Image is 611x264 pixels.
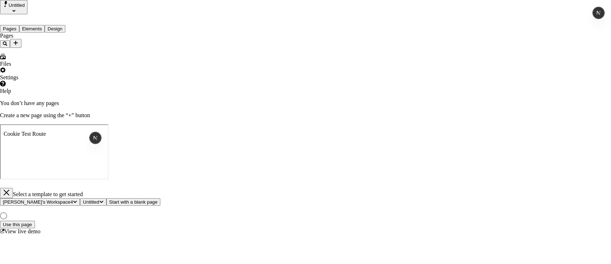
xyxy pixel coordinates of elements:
span: Select a template to get started [13,191,83,197]
span: Untitled [83,199,99,205]
span: Use this page [3,222,32,227]
button: Start with a blank page [106,198,161,206]
button: Untitled [80,198,106,206]
span: View live demo [4,228,40,234]
span: [PERSON_NAME]'s Workspace4 [3,199,73,205]
span: Start with a blank page [109,199,158,205]
p: Cookie Test Route [3,6,104,12]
